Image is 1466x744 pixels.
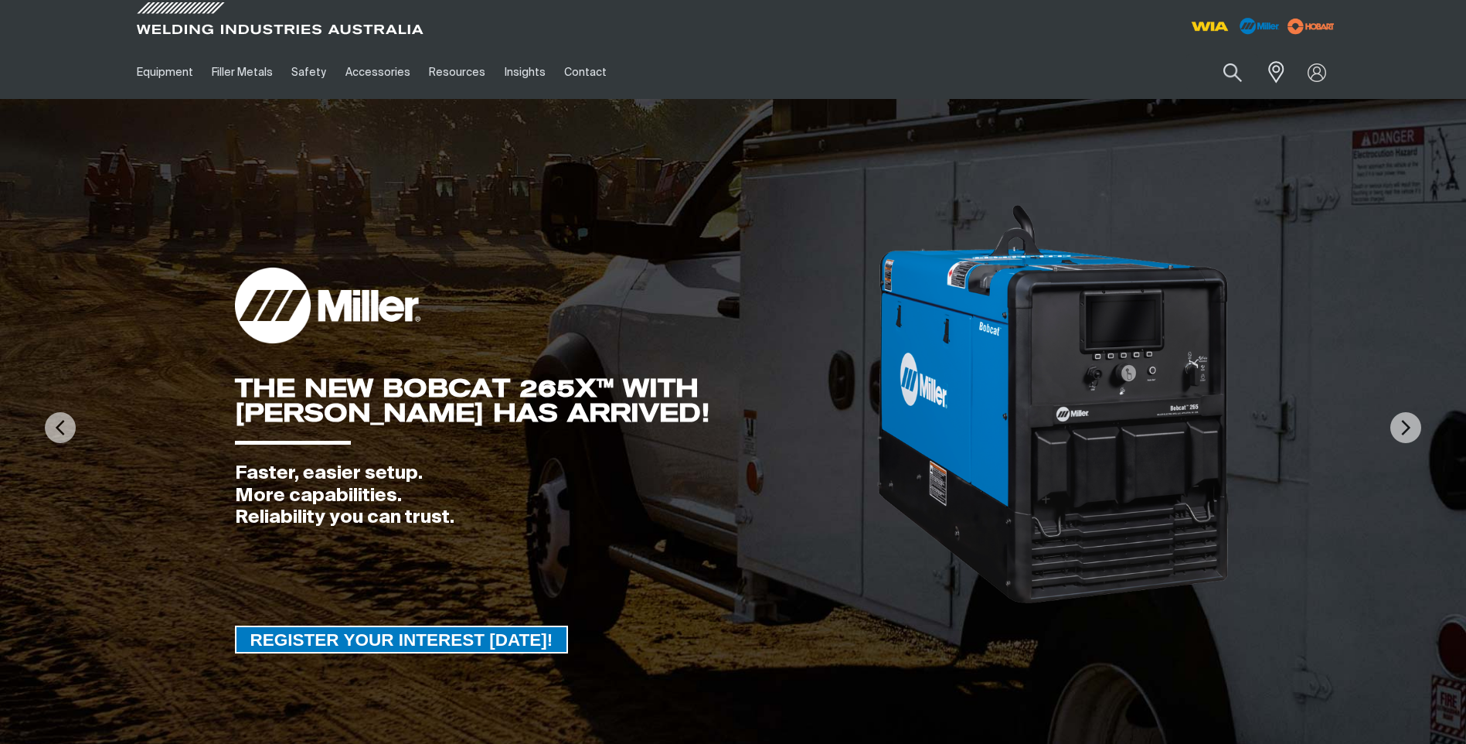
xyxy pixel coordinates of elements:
a: Insights [495,46,554,99]
a: Equipment [128,46,202,99]
img: PrevArrow [45,412,76,443]
a: REGISTER YOUR INTEREST TODAY! [235,626,569,654]
a: Contact [555,46,616,99]
a: Safety [282,46,335,99]
img: miller [1283,15,1339,38]
a: Filler Metals [202,46,282,99]
div: THE NEW BOBCAT 265X™ WITH [PERSON_NAME] HAS ARRIVED! [235,376,876,425]
img: NextArrow [1390,412,1421,443]
span: REGISTER YOUR INTEREST [DATE]! [236,626,567,654]
button: Search products [1206,54,1259,90]
a: Accessories [336,46,420,99]
input: Product name or item number... [1186,54,1258,90]
div: Faster, easier setup. More capabilities. Reliability you can trust. [235,462,876,529]
nav: Main [128,46,1036,99]
a: Resources [420,46,495,99]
